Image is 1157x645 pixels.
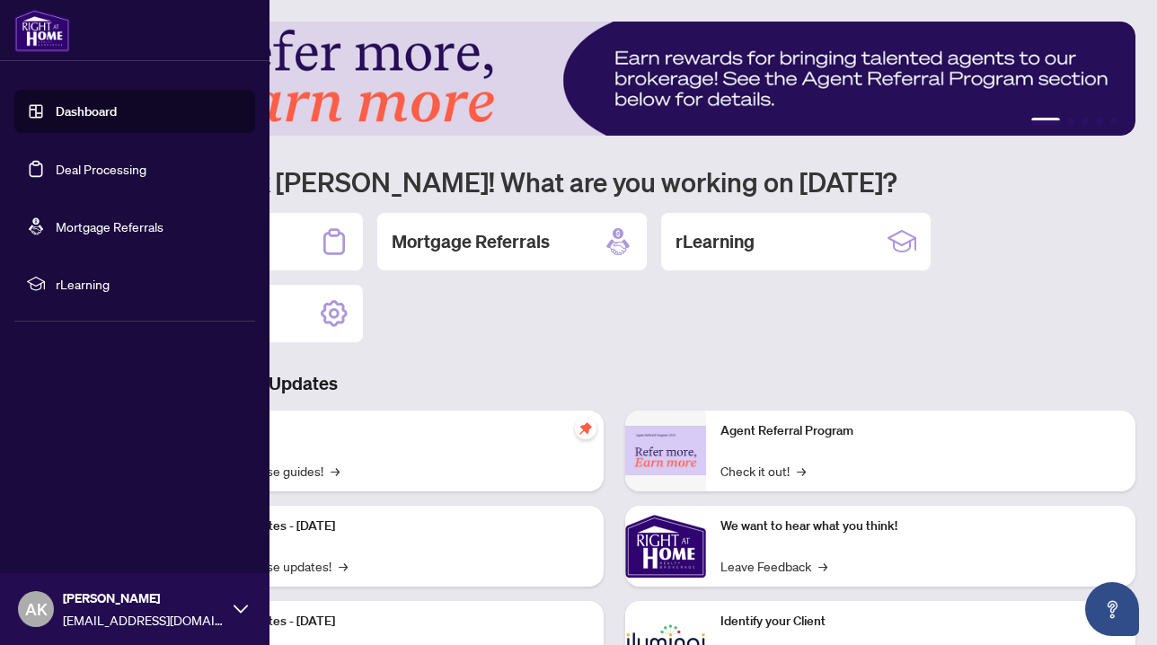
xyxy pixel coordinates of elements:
button: 5 [1110,118,1117,125]
p: Self-Help [189,421,589,441]
span: [EMAIL_ADDRESS][DOMAIN_NAME] [63,610,225,630]
button: Open asap [1085,582,1139,636]
span: [PERSON_NAME] [63,588,225,608]
a: Deal Processing [56,161,146,177]
h2: Mortgage Referrals [392,229,550,254]
h1: Welcome back [PERSON_NAME]! What are you working on [DATE]? [93,164,1135,199]
a: Leave Feedback→ [720,556,827,576]
span: → [339,556,348,576]
p: We want to hear what you think! [720,517,1121,536]
span: → [797,461,806,481]
span: pushpin [575,418,596,439]
img: Agent Referral Program [625,426,706,475]
h2: rLearning [676,229,755,254]
span: → [331,461,340,481]
a: Dashboard [56,103,117,119]
p: Agent Referral Program [720,421,1121,441]
h3: Brokerage & Industry Updates [93,371,1135,396]
button: 4 [1096,118,1103,125]
a: Check it out!→ [720,461,806,481]
a: Mortgage Referrals [56,218,163,234]
img: Slide 0 [93,22,1135,136]
span: AK [25,596,48,622]
span: → [818,556,827,576]
span: rLearning [56,274,243,294]
p: Platform Updates - [DATE] [189,517,589,536]
button: 1 [1031,118,1060,125]
button: 3 [1082,118,1089,125]
button: 2 [1067,118,1074,125]
img: logo [14,9,70,52]
img: We want to hear what you think! [625,506,706,587]
p: Platform Updates - [DATE] [189,612,589,632]
p: Identify your Client [720,612,1121,632]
